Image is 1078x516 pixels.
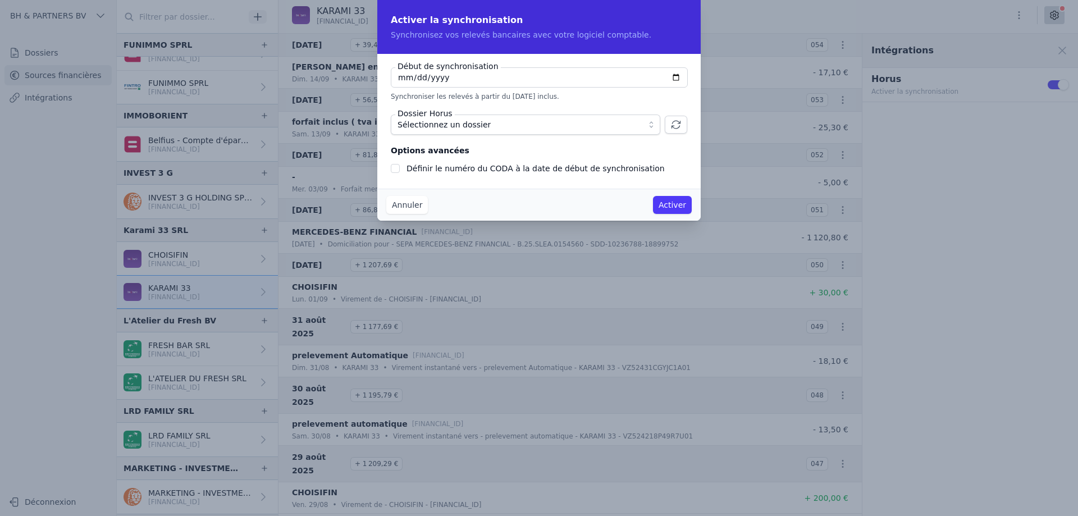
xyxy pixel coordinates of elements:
[406,164,665,173] label: Définir le numéro du CODA à la date de début de synchronisation
[395,61,501,72] label: Début de synchronisation
[398,118,491,131] span: Sélectionnez un dossier
[391,29,687,40] p: Synchronisez vos relevés bancaires avec votre logiciel comptable.
[391,144,469,157] legend: Options avancées
[391,115,660,135] button: Sélectionnez un dossier
[391,13,687,27] h2: Activer la synchronisation
[653,196,692,214] button: Activer
[391,92,687,101] p: Synchroniser les relevés à partir du [DATE] inclus.
[386,196,428,214] button: Annuler
[395,108,455,119] label: Dossier Horus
